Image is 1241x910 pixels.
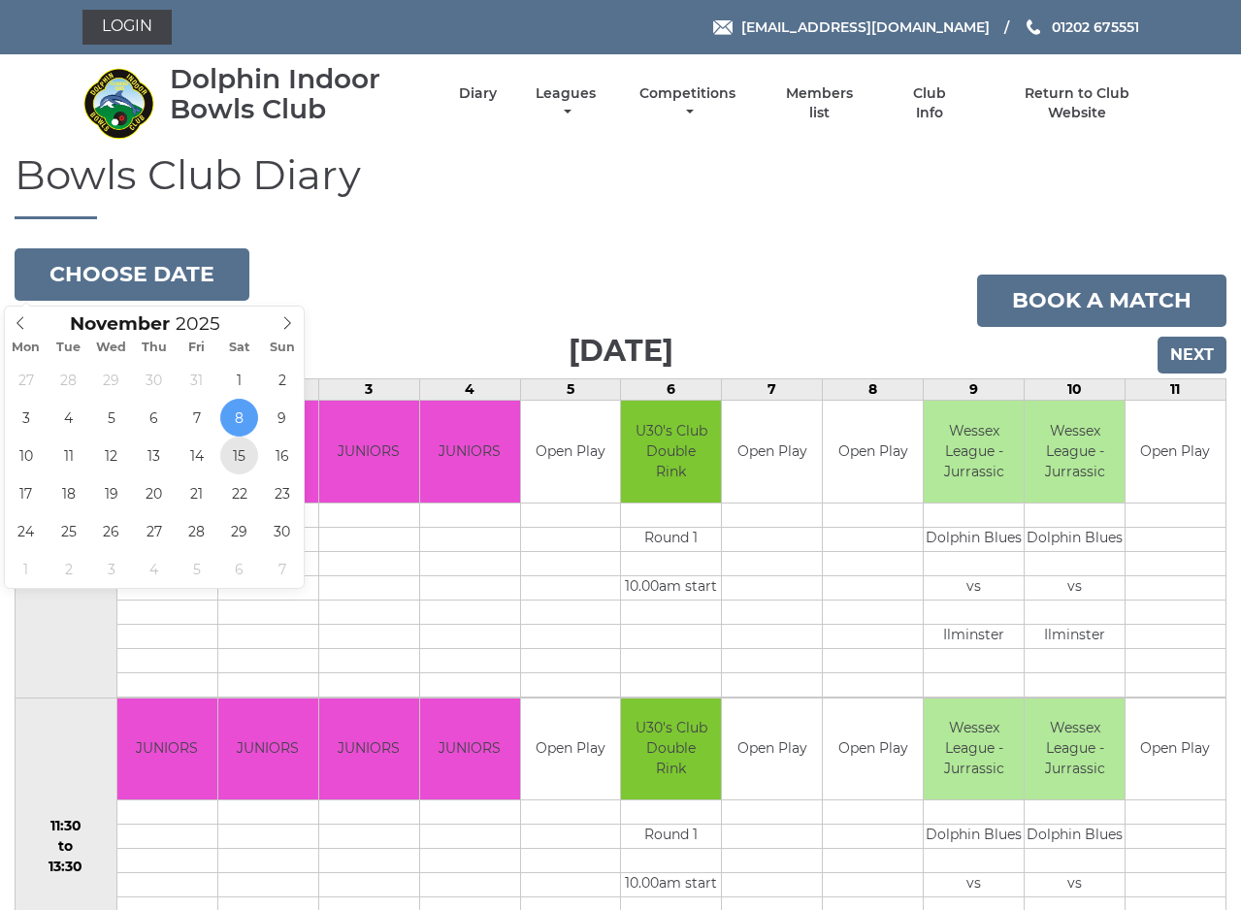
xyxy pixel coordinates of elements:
[1025,825,1125,849] td: Dolphin Blues
[420,401,520,503] td: JUNIORS
[898,84,962,122] a: Club Info
[49,550,87,588] span: December 2, 2025
[7,550,45,588] span: December 1, 2025
[178,474,215,512] span: November 21, 2025
[741,18,990,36] span: [EMAIL_ADDRESS][DOMAIN_NAME]
[92,437,130,474] span: November 12, 2025
[977,275,1226,327] a: Book a match
[722,401,822,503] td: Open Play
[49,399,87,437] span: November 4, 2025
[823,699,923,800] td: Open Play
[722,379,823,401] td: 7
[49,474,87,512] span: November 18, 2025
[92,512,130,550] span: November 26, 2025
[135,512,173,550] span: November 27, 2025
[70,315,170,334] span: Scroll to increment
[263,512,301,550] span: November 30, 2025
[419,379,520,401] td: 4
[924,401,1024,503] td: Wessex League - Jurrassic
[7,437,45,474] span: November 10, 2025
[621,575,721,600] td: 10.00am start
[1024,16,1139,38] a: Phone us 01202 675551
[263,550,301,588] span: December 7, 2025
[1126,699,1225,800] td: Open Play
[15,152,1226,219] h1: Bowls Club Diary
[713,20,733,35] img: Email
[1126,401,1225,503] td: Open Play
[1025,401,1125,503] td: Wessex League - Jurrassic
[319,699,419,800] td: JUNIORS
[49,361,87,399] span: October 28, 2025
[90,341,133,354] span: Wed
[220,474,258,512] span: November 22, 2025
[263,399,301,437] span: November 9, 2025
[263,474,301,512] span: November 23, 2025
[82,10,172,45] a: Login
[135,474,173,512] span: November 20, 2025
[621,873,721,897] td: 10.00am start
[218,341,261,354] span: Sat
[621,699,721,800] td: U30's Club Double Rink
[176,341,218,354] span: Fri
[263,437,301,474] span: November 16, 2025
[135,361,173,399] span: October 30, 2025
[170,312,245,335] input: Scroll to increment
[48,341,90,354] span: Tue
[82,67,155,140] img: Dolphin Indoor Bowls Club
[319,401,419,503] td: JUNIORS
[218,699,318,800] td: JUNIORS
[924,527,1024,551] td: Dolphin Blues
[1027,19,1040,35] img: Phone us
[178,399,215,437] span: November 7, 2025
[170,64,425,124] div: Dolphin Indoor Bowls Club
[1025,379,1126,401] td: 10
[459,84,497,103] a: Diary
[1052,18,1139,36] span: 01202 675551
[823,401,923,503] td: Open Play
[1025,527,1125,551] td: Dolphin Blues
[135,550,173,588] span: December 4, 2025
[924,699,1024,800] td: Wessex League - Jurrassic
[1125,379,1225,401] td: 11
[92,550,130,588] span: December 3, 2025
[1025,699,1125,800] td: Wessex League - Jurrassic
[823,379,924,401] td: 8
[521,401,621,503] td: Open Play
[220,550,258,588] span: December 6, 2025
[92,399,130,437] span: November 5, 2025
[49,512,87,550] span: November 25, 2025
[220,512,258,550] span: November 29, 2025
[924,873,1024,897] td: vs
[713,16,990,38] a: Email [EMAIL_ADDRESS][DOMAIN_NAME]
[531,84,601,122] a: Leagues
[15,248,249,301] button: Choose date
[178,361,215,399] span: October 31, 2025
[420,699,520,800] td: JUNIORS
[1158,337,1226,374] input: Next
[722,699,822,800] td: Open Play
[621,825,721,849] td: Round 1
[220,399,258,437] span: November 8, 2025
[117,699,217,800] td: JUNIORS
[621,379,722,401] td: 6
[220,437,258,474] span: November 15, 2025
[7,399,45,437] span: November 3, 2025
[92,474,130,512] span: November 19, 2025
[924,624,1024,648] td: Ilminster
[5,341,48,354] span: Mon
[924,825,1024,849] td: Dolphin Blues
[135,399,173,437] span: November 6, 2025
[49,437,87,474] span: November 11, 2025
[178,512,215,550] span: November 28, 2025
[7,512,45,550] span: November 24, 2025
[924,575,1024,600] td: vs
[774,84,864,122] a: Members list
[318,379,419,401] td: 3
[92,361,130,399] span: October 29, 2025
[1025,575,1125,600] td: vs
[178,437,215,474] span: November 14, 2025
[924,379,1025,401] td: 9
[263,361,301,399] span: November 2, 2025
[133,341,176,354] span: Thu
[135,437,173,474] span: November 13, 2025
